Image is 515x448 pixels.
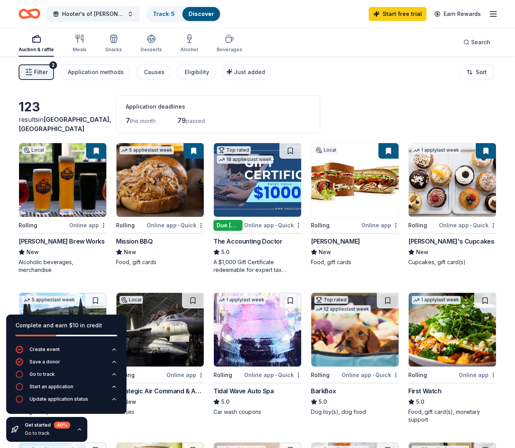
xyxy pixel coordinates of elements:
[140,31,162,57] button: Desserts
[470,222,472,228] span: •
[19,47,54,53] div: Auction & raffle
[147,220,204,230] div: Online app Quick
[16,383,117,395] button: Start an application
[22,296,76,304] div: 5 applies last week
[105,31,122,57] button: Snacks
[408,221,427,230] div: Rolling
[412,296,461,304] div: 1 apply last week
[124,247,136,257] span: New
[244,370,302,380] div: Online app Quick
[457,35,496,50] button: Search
[234,69,265,75] span: Just added
[311,143,399,217] img: Image for Milio's
[369,7,427,21] a: Start free trial
[244,220,302,230] div: Online app Quick
[311,408,399,416] div: Dog toy(s), dog food
[22,146,45,154] div: Local
[19,237,104,246] div: [PERSON_NAME] Brew Works
[311,386,336,396] div: BarkBox
[29,384,73,390] div: Start an application
[49,61,57,69] div: 2
[126,102,310,111] div: Application deadlines
[136,64,171,80] button: Causes
[439,220,496,230] div: Online app Quick
[361,220,399,230] div: Online app
[214,293,301,367] img: Image for Tidal Wave Auto Spa
[311,293,399,367] img: Image for BarkBox
[311,237,360,246] div: [PERSON_NAME]
[69,220,107,230] div: Online app
[213,220,243,231] div: Due [DATE]
[153,10,175,17] a: Track· 5
[180,31,198,57] button: Alcohol
[16,346,117,358] button: Create event
[19,116,111,133] span: in
[60,64,130,80] button: Application methods
[29,371,55,377] div: Go to track
[19,115,107,133] div: results
[166,370,204,380] div: Online app
[214,143,301,217] img: Image for The Accounting Doctor
[409,143,496,217] img: Image for Molly's Cupcakes
[213,143,302,274] a: Image for The Accounting DoctorTop rated18 applieslast weekDue [DATE]Online app•QuickThe Accounti...
[29,396,88,402] div: Update application status
[116,143,204,266] a: Image for Mission BBQ5 applieslast weekRollingOnline app•QuickMission BBQNewFood, gift cards
[120,296,143,304] div: Local
[221,247,229,257] span: 5.0
[471,38,490,47] span: Search
[311,143,399,266] a: Image for Milio'sLocalRollingOnline app[PERSON_NAME]NewFood, gift cards
[16,370,117,383] button: Go to track
[217,146,251,154] div: Top rated
[25,430,70,436] div: Go to track
[314,146,338,154] div: Local
[186,118,205,124] span: passed
[213,292,302,416] a: Image for Tidal Wave Auto Spa1 applylast weekRollingOnline app•QuickTidal Wave Auto Spa5.0Car was...
[116,143,204,217] img: Image for Mission BBQ
[19,116,111,133] span: [GEOGRAPHIC_DATA], [GEOGRAPHIC_DATA]
[408,237,494,246] div: [PERSON_NAME]'s Cupcakes
[459,370,496,380] div: Online app
[213,408,302,416] div: Car wash coupons
[416,397,424,406] span: 5.0
[408,386,442,396] div: First Watch
[126,116,130,125] span: 7
[16,395,117,408] button: Update application status
[116,221,135,230] div: Rolling
[213,386,274,396] div: Tidal Wave Auto Spa
[275,222,277,228] span: •
[221,397,229,406] span: 5.0
[19,31,54,57] button: Auction & raffle
[409,293,496,367] img: Image for First Watch
[29,359,60,365] div: Save a donor
[408,258,496,266] div: Cupcakes, gift card(s)
[29,346,60,353] div: Create event
[178,222,179,228] span: •
[34,67,48,77] span: Filter
[116,292,204,416] a: Image for Strategic Air Command & Aerospace MuseumLocalRollingOnline appStrategic Air Command & A...
[213,258,302,274] div: A $1,000 Gift Certificate redeemable for expert tax preparation or tax resolution services—recipi...
[189,10,214,17] a: Discover
[319,247,331,257] span: New
[73,47,87,53] div: Meals
[311,221,329,230] div: Rolling
[408,143,496,266] a: Image for Molly's Cupcakes1 applylast weekRollingOnline app•Quick[PERSON_NAME]'s CupcakesNewCupca...
[54,422,70,429] div: 40 %
[146,6,221,22] button: Track· 5Discover
[116,237,153,246] div: Mission BBQ
[16,358,117,370] button: Save a donor
[185,67,209,77] div: Eligibility
[16,321,117,330] div: Complete and earn $10 in credit
[275,372,277,378] span: •
[116,258,204,266] div: Food, gift cards
[408,370,427,380] div: Rolling
[416,247,428,257] span: New
[140,47,162,53] div: Desserts
[144,67,165,77] div: Causes
[311,370,329,380] div: Rolling
[19,5,40,23] a: Home
[116,408,204,416] div: Passes
[213,237,283,246] div: The Accounting Doctor
[311,292,399,416] a: Image for BarkBoxTop rated12 applieslast weekRollingOnline app•QuickBarkBox5.0Dog toy(s), dog food
[177,116,186,125] span: 79
[62,9,124,19] span: Hooter's of [PERSON_NAME] Pink Pageant Fundraiser for [MEDICAL_DATA]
